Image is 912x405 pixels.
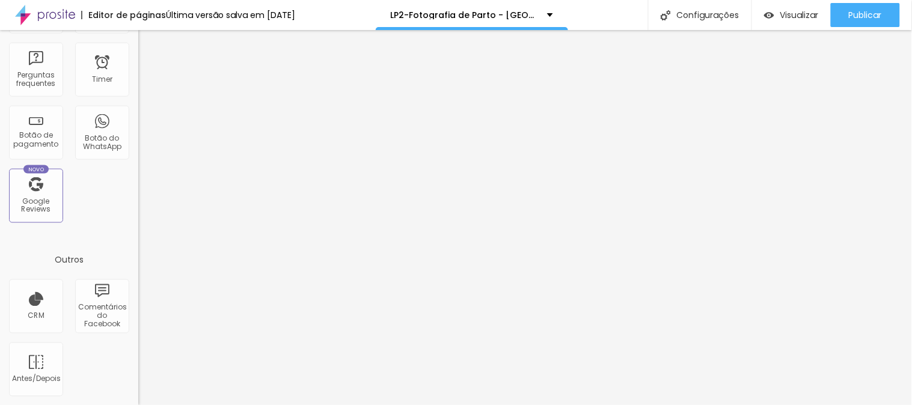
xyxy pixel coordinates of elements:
div: Timer [92,75,112,84]
p: LP2-Fotografia de Parto - [GEOGRAPHIC_DATA]/[GEOGRAPHIC_DATA] 2025 [391,11,538,19]
div: Botão do WhatsApp [78,134,126,151]
iframe: Editor [138,30,912,405]
div: Perguntas frequentes [12,71,60,88]
img: view-1.svg [764,10,774,20]
div: Google Reviews [12,197,60,215]
div: Novo [23,165,49,174]
span: Publicar [849,10,882,20]
div: Última versão salva em [DATE] [166,11,295,19]
div: CRM [28,312,44,320]
button: Publicar [831,3,900,27]
div: Editor de páginas [81,11,166,19]
img: Icone [661,10,671,20]
div: Antes/Depois [12,375,60,383]
span: Visualizar [780,10,819,20]
div: Comentários do Facebook [78,303,126,329]
button: Visualizar [752,3,831,27]
div: Botão de pagamento [12,131,60,148]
